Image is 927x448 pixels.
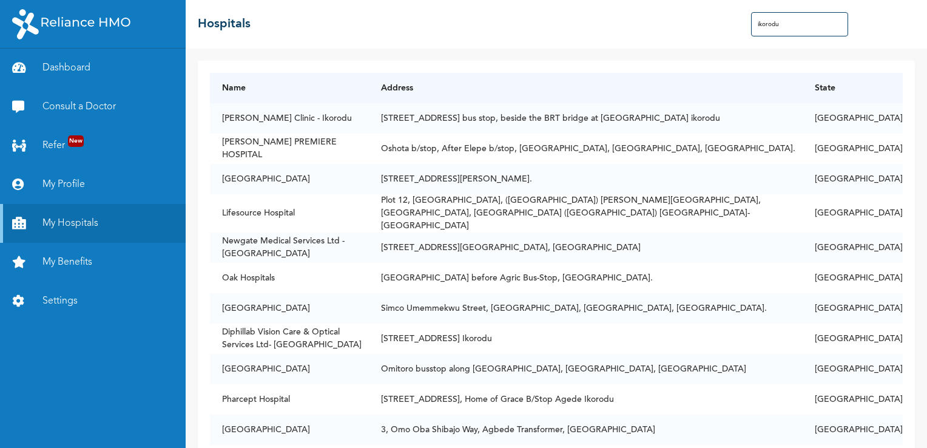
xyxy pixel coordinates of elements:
td: 3, Omo Oba Shibajo Way, Agbede Transformer, [GEOGRAPHIC_DATA] [369,415,803,445]
td: [GEOGRAPHIC_DATA] [803,103,903,134]
td: Diphillab Vision Care & Optical Services Ltd- [GEOGRAPHIC_DATA] [210,324,369,354]
td: [STREET_ADDRESS] Ikorodu [369,324,803,354]
span: New [68,135,84,147]
td: Plot 12, [GEOGRAPHIC_DATA], ([GEOGRAPHIC_DATA]) [PERSON_NAME][GEOGRAPHIC_DATA], [GEOGRAPHIC_DATA]... [369,194,803,232]
td: [GEOGRAPHIC_DATA] [803,384,903,415]
td: [GEOGRAPHIC_DATA] [210,415,369,445]
td: [STREET_ADDRESS], Home of Grace B/Stop Agede Ikorodu [369,384,803,415]
td: [GEOGRAPHIC_DATA] before Agric Bus-Stop, [GEOGRAPHIC_DATA]. [369,263,803,293]
td: [STREET_ADDRESS][GEOGRAPHIC_DATA], [GEOGRAPHIC_DATA] [369,232,803,263]
td: [STREET_ADDRESS] bus stop, beside the BRT bridge at [GEOGRAPHIC_DATA] ikorodu [369,103,803,134]
td: [GEOGRAPHIC_DATA] [803,354,903,384]
td: [GEOGRAPHIC_DATA] [210,164,369,194]
td: Simco Umemmekwu Street, [GEOGRAPHIC_DATA], [GEOGRAPHIC_DATA], [GEOGRAPHIC_DATA]. [369,293,803,324]
td: Oshota b/stop, After Elepe b/stop, [GEOGRAPHIC_DATA], [GEOGRAPHIC_DATA], [GEOGRAPHIC_DATA]. [369,134,803,164]
td: [PERSON_NAME] Clinic - Ikorodu [210,103,369,134]
td: [PERSON_NAME] PREMIERE HOSPITAL [210,134,369,164]
td: [STREET_ADDRESS][PERSON_NAME]. [369,164,803,194]
td: Pharcept Hospital [210,384,369,415]
td: [GEOGRAPHIC_DATA] [803,293,903,324]
td: Newgate Medical Services Ltd - [GEOGRAPHIC_DATA] [210,232,369,263]
td: [GEOGRAPHIC_DATA] [803,232,903,263]
td: [GEOGRAPHIC_DATA] [803,194,903,232]
td: [GEOGRAPHIC_DATA] [803,164,903,194]
td: [GEOGRAPHIC_DATA] [210,293,369,324]
h2: Hospitals [198,15,251,33]
td: [GEOGRAPHIC_DATA] [210,354,369,384]
td: Oak Hospitals [210,263,369,293]
td: [GEOGRAPHIC_DATA] [803,415,903,445]
td: Omitoro busstop along [GEOGRAPHIC_DATA], [GEOGRAPHIC_DATA], [GEOGRAPHIC_DATA] [369,354,803,384]
input: Search Hospitals... [751,12,848,36]
td: Lifesource Hospital [210,194,369,232]
td: [GEOGRAPHIC_DATA] [803,324,903,354]
th: State [803,73,903,103]
th: Name [210,73,369,103]
td: [GEOGRAPHIC_DATA] [803,134,903,164]
img: RelianceHMO's Logo [12,9,130,39]
td: [GEOGRAPHIC_DATA] [803,263,903,293]
th: Address [369,73,803,103]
